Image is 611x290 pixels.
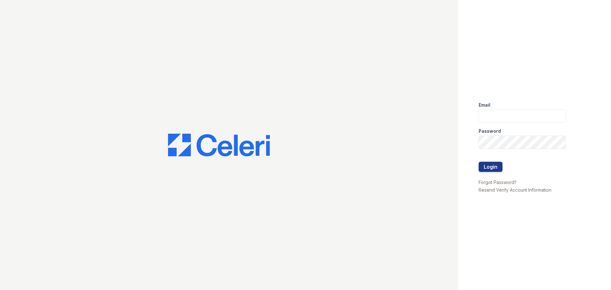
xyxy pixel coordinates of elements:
[479,102,490,108] label: Email
[479,128,501,134] label: Password
[479,180,516,185] a: Forgot Password?
[168,134,270,157] img: CE_Logo_Blue-a8612792a0a2168367f1c8372b55b34899dd931a85d93a1a3d3e32e68fde9ad4.png
[479,187,551,193] a: Resend Verify Account Information
[479,162,502,172] button: Login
